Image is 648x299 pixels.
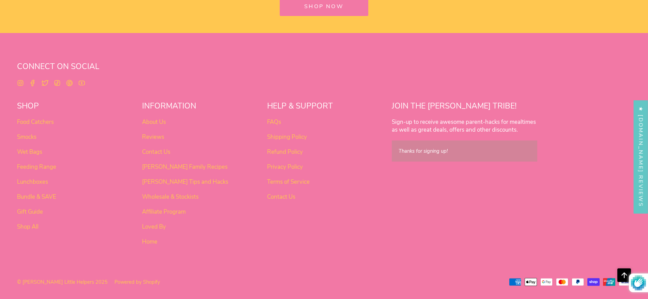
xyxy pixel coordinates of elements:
[267,148,303,156] a: Refund Policy
[17,101,131,114] h2: SHOP
[617,268,631,282] button: Scroll to top
[17,133,36,141] a: Smocks
[392,101,537,114] h2: JOIN THE [PERSON_NAME] TRIBE!
[267,118,281,126] a: FAQs
[142,208,186,216] a: Affiliate Program
[17,148,42,156] a: Wet Bags
[631,273,646,292] img: Protected by hCaptcha
[17,163,56,171] a: Feeding Range
[304,3,344,10] span: SHOP NOW
[114,279,160,285] a: Powered by Shopify
[17,118,54,126] a: Food Catchers
[17,223,38,231] a: Shop All
[142,193,199,201] a: Wholesale & Stockists
[267,163,303,171] a: Privacy Policy
[392,118,536,134] strong: Sign-up to receive awesome parent-hacks for mealtimes as well as great deals, offers and other di...
[267,193,295,201] a: Contact Us
[142,238,157,246] a: Home
[142,148,170,156] a: Contact Us
[634,100,648,213] div: Click to open Judge.me floating reviews tab
[142,101,256,114] h2: INFORMATION
[142,163,228,171] a: [PERSON_NAME] Family Recipes
[17,193,56,201] a: Bundle & SAVE
[267,178,310,186] a: Terms of Service
[267,133,307,141] a: Shipping Policy
[267,101,381,114] h2: HELP & SUPPORT
[142,178,228,186] a: [PERSON_NAME] Tips and Hacks
[392,140,537,162] p: Thanks for signing up!
[142,223,166,231] a: Loved By
[17,208,43,216] a: Gift Guide
[142,133,164,141] a: Reviews
[17,62,631,75] h2: CONNECT ON SOCIAL
[142,118,166,126] a: About Us
[17,279,108,285] a: © [PERSON_NAME] Little Helpers 2025
[17,178,48,186] a: Lunchboxes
